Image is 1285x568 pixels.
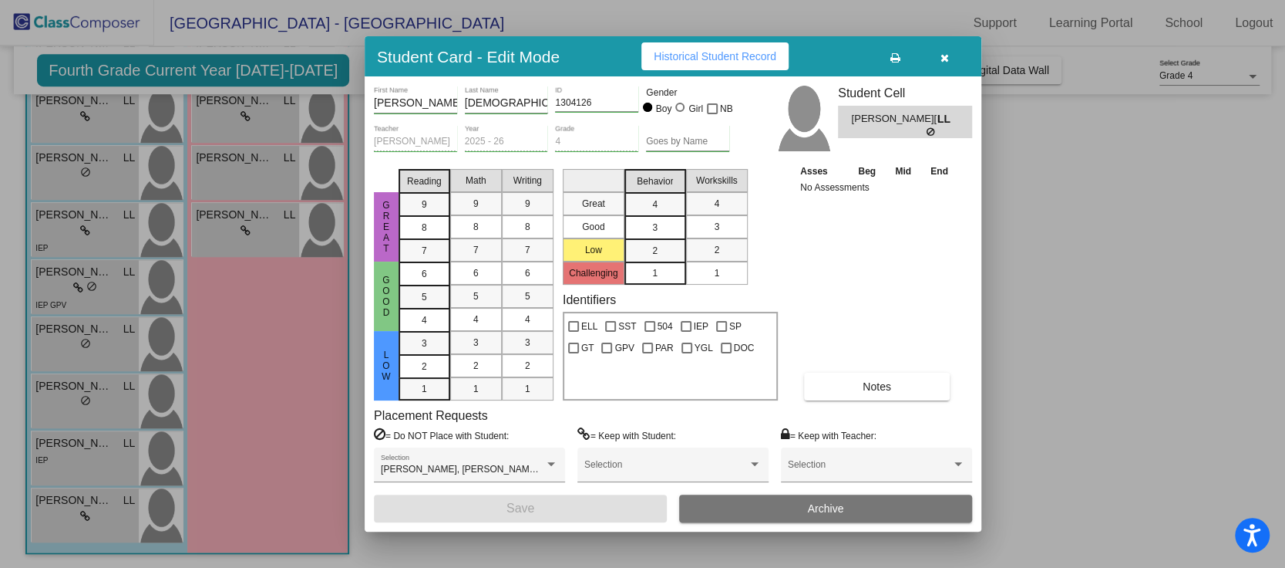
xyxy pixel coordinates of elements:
th: Mid [886,163,920,180]
span: GPV [614,339,634,357]
button: Archive [679,495,972,522]
label: = Keep with Student: [577,428,676,443]
span: 2 [525,359,530,373]
input: goes by name [646,137,729,147]
span: 7 [525,243,530,257]
span: Math [466,174,486,188]
th: End [920,163,957,180]
span: Good [379,275,393,318]
button: Save [374,495,667,522]
span: 7 [473,243,479,257]
button: Historical Student Record [641,42,789,70]
span: ELL [581,317,597,336]
button: Notes [804,373,950,401]
span: 8 [422,221,427,235]
div: Girl [688,102,703,116]
span: [PERSON_NAME][DEMOGRAPHIC_DATA] [851,111,937,127]
label: Identifiers [563,292,616,307]
span: 3 [473,336,479,350]
span: 7 [422,244,427,258]
label: Placement Requests [374,408,488,423]
h3: Student Card - Edit Mode [377,47,560,66]
span: SST [618,317,636,336]
label: = Keep with Teacher: [781,428,876,443]
span: 3 [525,336,530,350]
span: 6 [525,266,530,280]
span: 3 [422,336,427,350]
input: year [465,137,548,147]
span: 2 [422,360,427,374]
input: grade [555,137,638,147]
span: [PERSON_NAME], [PERSON_NAME], [PERSON_NAME] [381,464,619,475]
span: 9 [473,197,479,211]
span: 1 [422,382,427,396]
span: Workskills [696,174,738,188]
span: 1 [714,266,719,280]
span: 5 [422,290,427,304]
span: Notes [863,380,891,393]
span: GT [581,339,594,357]
h3: Student Cell [838,86,972,100]
span: PAR [655,339,674,357]
span: 1 [473,382,479,396]
span: 4 [714,197,719,211]
span: 1 [525,382,530,396]
span: 3 [714,220,719,234]
span: 8 [525,220,530,234]
span: Low [379,350,393,382]
span: 2 [714,243,719,257]
span: Archive [808,502,844,515]
span: 9 [525,197,530,211]
span: Save [506,502,534,515]
input: teacher [374,137,457,147]
span: 3 [652,221,658,235]
span: Behavior [637,174,673,188]
span: 5 [473,289,479,303]
input: Enter ID [555,98,638,109]
span: 4 [652,198,658,211]
span: Great [379,200,393,254]
span: 5 [525,289,530,303]
span: SP [729,317,742,336]
span: 6 [422,267,427,281]
span: LL [937,111,959,127]
span: 2 [652,244,658,258]
mat-label: Gender [646,86,729,100]
span: Writing [513,174,542,188]
span: 6 [473,266,479,280]
th: Beg [848,163,885,180]
td: No Assessments [796,180,958,195]
span: 4 [525,313,530,326]
span: DOC [734,339,755,357]
span: 504 [658,317,673,336]
span: NB [720,100,733,118]
span: 1 [652,266,658,280]
span: 9 [422,198,427,211]
span: YGL [695,339,713,357]
label: = Do NOT Place with Student: [374,428,509,443]
th: Asses [796,163,848,180]
span: IEP [694,317,708,336]
span: 2 [473,359,479,373]
span: 8 [473,220,479,234]
span: 4 [422,313,427,327]
div: Boy [655,102,672,116]
span: Historical Student Record [654,50,776,63]
span: Reading [407,174,442,188]
span: 4 [473,313,479,326]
